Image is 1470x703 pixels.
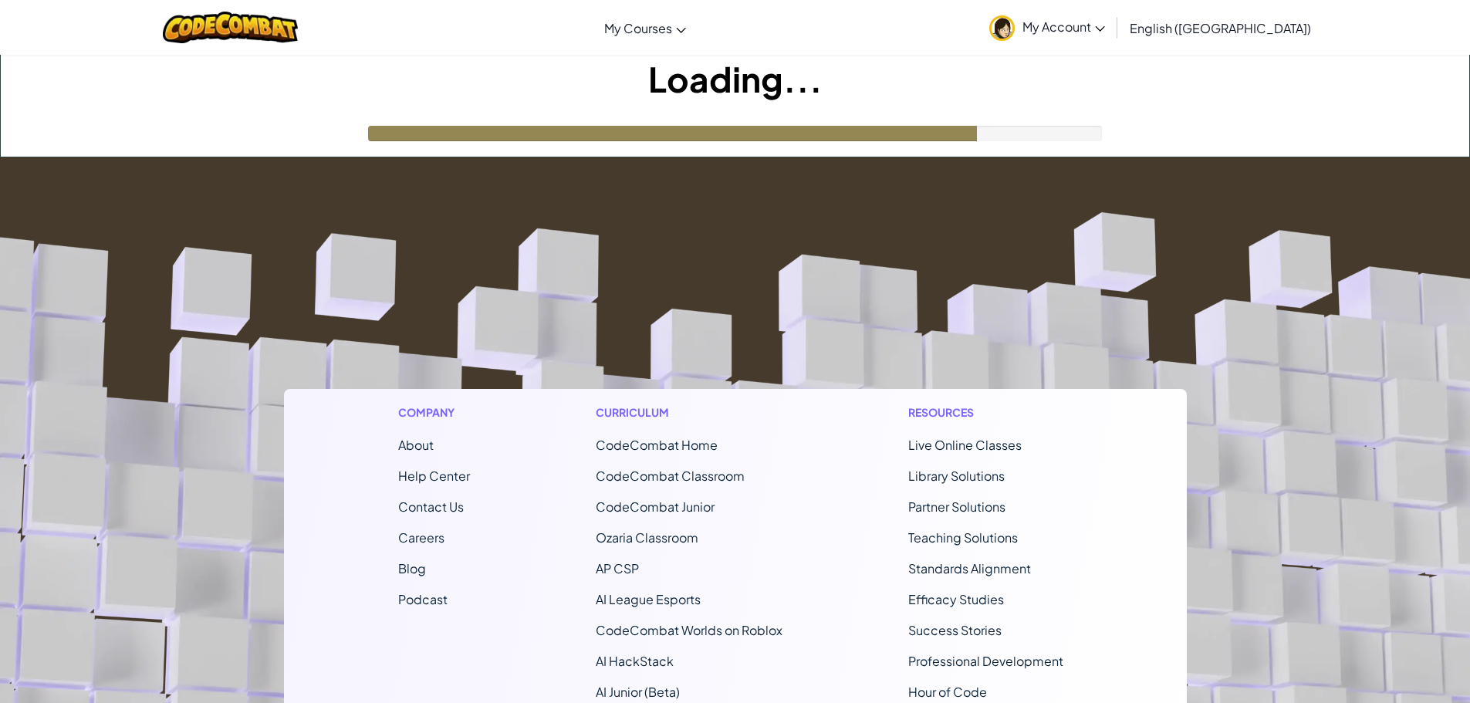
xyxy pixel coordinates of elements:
a: CodeCombat Classroom [596,468,745,484]
h1: Resources [908,404,1073,421]
a: CodeCombat Junior [596,499,715,515]
a: Library Solutions [908,468,1005,484]
a: CodeCombat Worlds on Roblox [596,622,782,638]
a: English ([GEOGRAPHIC_DATA]) [1122,7,1319,49]
a: Professional Development [908,653,1063,669]
img: avatar [989,15,1015,41]
a: Standards Alignment [908,560,1031,576]
a: Ozaria Classroom [596,529,698,546]
a: Podcast [398,591,448,607]
span: English ([GEOGRAPHIC_DATA]) [1130,20,1311,36]
a: Careers [398,529,444,546]
a: My Account [982,3,1113,52]
a: Success Stories [908,622,1002,638]
a: Efficacy Studies [908,591,1004,607]
h1: Curriculum [596,404,782,421]
a: My Courses [596,7,694,49]
span: My Account [1022,19,1105,35]
a: About [398,437,434,453]
span: Contact Us [398,499,464,515]
a: Help Center [398,468,470,484]
a: AP CSP [596,560,639,576]
a: Teaching Solutions [908,529,1018,546]
a: AI HackStack [596,653,674,669]
a: Hour of Code [908,684,987,700]
img: CodeCombat logo [163,12,298,43]
a: Partner Solutions [908,499,1005,515]
a: AI Junior (Beta) [596,684,680,700]
a: Live Online Classes [908,437,1022,453]
h1: Company [398,404,470,421]
span: CodeCombat Home [596,437,718,453]
h1: Loading... [1,55,1469,103]
span: My Courses [604,20,672,36]
a: Blog [398,560,426,576]
a: AI League Esports [596,591,701,607]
